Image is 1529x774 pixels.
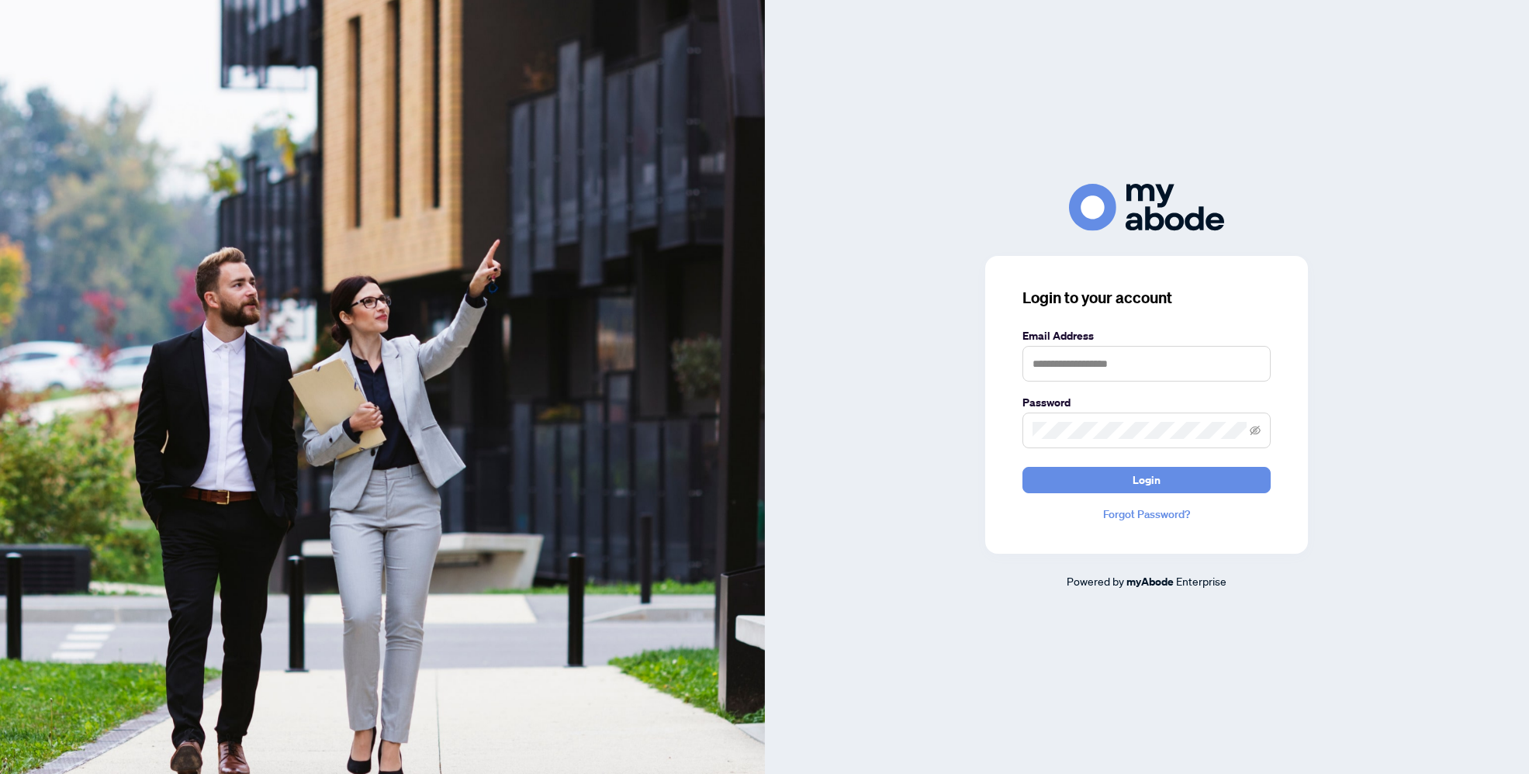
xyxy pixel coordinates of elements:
label: Password [1022,394,1271,411]
span: Enterprise [1176,574,1226,588]
h3: Login to your account [1022,287,1271,309]
a: Forgot Password? [1022,506,1271,523]
button: Login [1022,467,1271,493]
label: Email Address [1022,327,1271,344]
span: Login [1133,468,1161,492]
span: Powered by [1067,574,1124,588]
span: eye-invisible [1250,425,1261,436]
a: myAbode [1126,573,1174,590]
img: ma-logo [1069,184,1224,231]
